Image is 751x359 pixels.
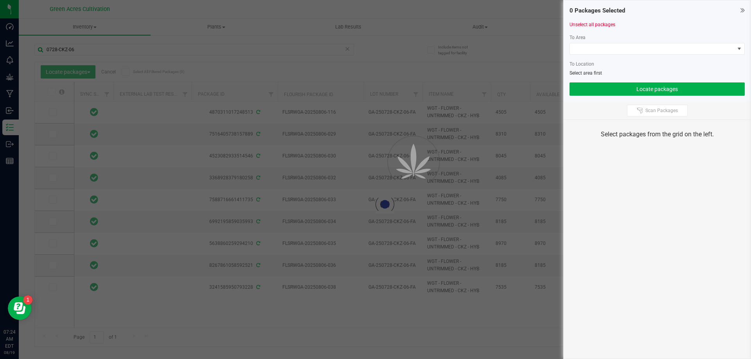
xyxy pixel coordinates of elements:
[570,61,594,67] span: To Location
[570,82,745,96] button: Locate packages
[570,70,602,76] span: Select area first
[627,105,688,116] button: Scan Packages
[8,296,31,320] iframe: Resource center
[573,130,741,139] div: Select packages from the grid on the left.
[23,295,32,305] iframe: Resource center unread badge
[645,107,678,114] span: Scan Packages
[570,22,615,27] a: Unselect all packages
[570,35,586,40] span: To Area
